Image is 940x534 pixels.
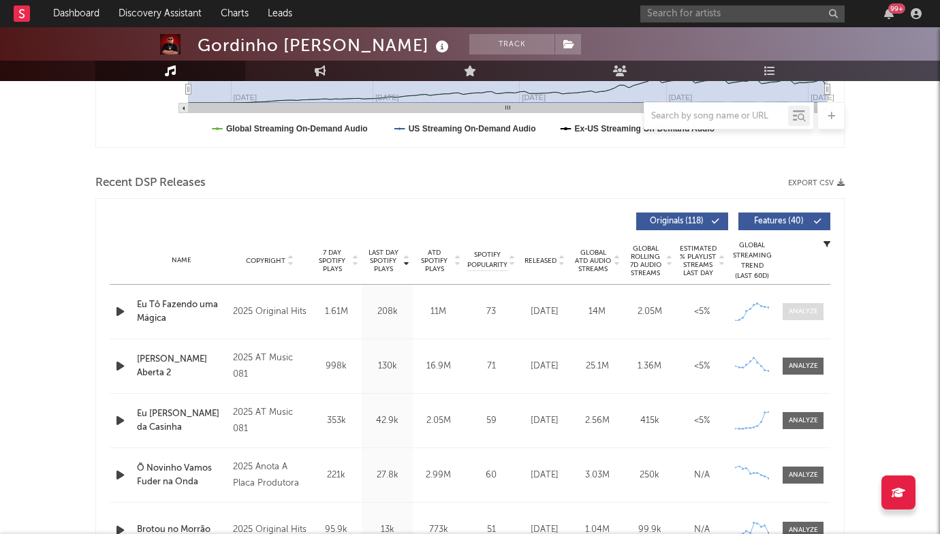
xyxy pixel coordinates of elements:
[314,249,350,273] span: 7 Day Spotify Plays
[627,245,664,277] span: Global Rolling 7D Audio Streams
[365,414,409,428] div: 42.9k
[574,249,612,273] span: Global ATD Audio Streams
[627,469,672,482] div: 250k
[522,305,567,319] div: [DATE]
[137,255,226,266] div: Name
[524,257,557,265] span: Released
[233,459,307,492] div: 2025 Anota A Placa Produtora
[137,353,226,379] a: [PERSON_NAME] Aberta 2
[574,305,620,319] div: 14M
[636,213,728,230] button: Originals(118)
[233,405,307,437] div: 2025 AT Music 081
[365,249,401,273] span: Last Day Spotify Plays
[467,469,515,482] div: 60
[416,469,460,482] div: 2.99M
[574,360,620,373] div: 25.1M
[627,305,672,319] div: 2.05M
[467,414,515,428] div: 59
[679,469,725,482] div: N/A
[137,298,226,325] a: Eu Tô Fazendo uma Mágica
[627,414,672,428] div: 415k
[732,240,772,281] div: Global Streaming Trend (Last 60D)
[314,360,358,373] div: 998k
[884,8,894,19] button: 99+
[788,179,845,187] button: Export CSV
[679,414,725,428] div: <5%
[679,245,717,277] span: Estimated % Playlist Streams Last Day
[137,462,226,488] a: Õ Novinho Vamos Fuder na Onda
[137,407,226,434] a: Eu [PERSON_NAME] da Casinha
[467,360,515,373] div: 71
[522,414,567,428] div: [DATE]
[645,217,708,225] span: Originals ( 118 )
[314,414,358,428] div: 353k
[365,469,409,482] div: 27.8k
[416,414,460,428] div: 2.05M
[314,469,358,482] div: 221k
[522,469,567,482] div: [DATE]
[738,213,830,230] button: Features(40)
[644,111,788,122] input: Search by song name or URL
[747,217,810,225] span: Features ( 40 )
[627,360,672,373] div: 1.36M
[888,3,905,14] div: 99 +
[467,305,515,319] div: 73
[574,414,620,428] div: 2.56M
[314,305,358,319] div: 1.61M
[574,469,620,482] div: 3.03M
[233,304,307,320] div: 2025 Original Hits
[522,360,567,373] div: [DATE]
[467,250,507,270] span: Spotify Popularity
[679,305,725,319] div: <5%
[365,305,409,319] div: 208k
[365,360,409,373] div: 130k
[416,249,452,273] span: ATD Spotify Plays
[233,350,307,383] div: 2025 AT Music 081
[469,34,554,54] button: Track
[246,257,285,265] span: Copyright
[640,5,845,22] input: Search for artists
[811,93,834,101] text: [DATE]
[679,360,725,373] div: <5%
[95,175,206,191] span: Recent DSP Releases
[416,360,460,373] div: 16.9M
[198,34,452,57] div: Gordinho [PERSON_NAME]
[416,305,460,319] div: 11M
